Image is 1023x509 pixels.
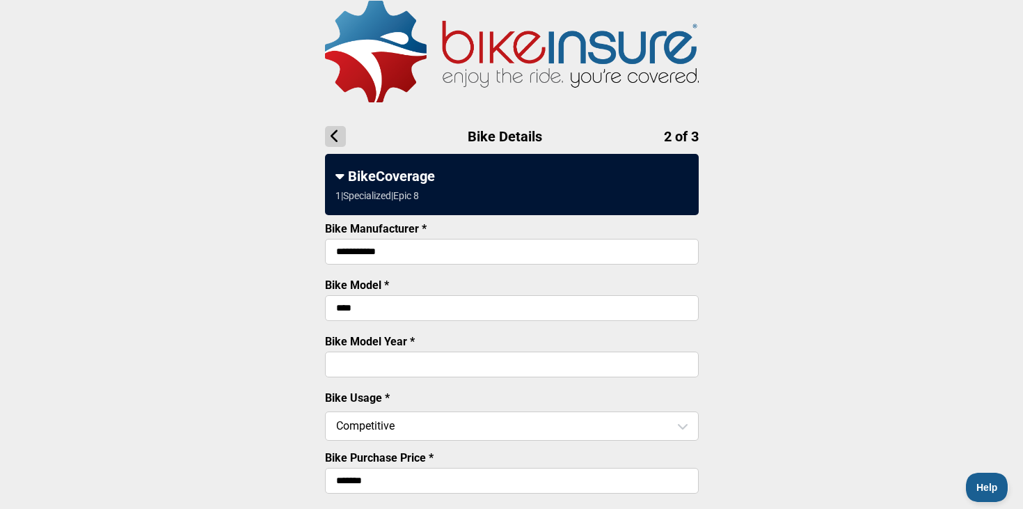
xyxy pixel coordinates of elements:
[966,473,1009,502] iframe: Toggle Customer Support
[335,190,419,201] div: 1 | Specialized | Epic 8
[325,279,389,292] label: Bike Model *
[664,128,699,145] span: 2 of 3
[325,222,427,235] label: Bike Manufacturer *
[325,451,434,464] label: Bike Purchase Price *
[325,126,699,147] h1: Bike Details
[325,391,390,405] label: Bike Usage *
[335,168,688,185] div: BikeCoverage
[325,335,415,348] label: Bike Model Year *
